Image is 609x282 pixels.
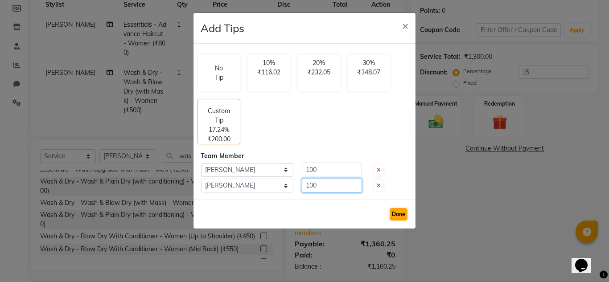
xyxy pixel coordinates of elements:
[402,19,408,32] span: ×
[209,125,230,135] p: 17.24%
[303,58,334,68] p: 20%
[253,58,284,68] p: 10%
[353,58,384,68] p: 30%
[203,106,235,125] p: Custom Tip
[212,64,226,82] p: No Tip
[207,135,230,144] p: ₹200.00
[201,20,244,36] h4: Add Tips
[303,68,334,77] p: ₹232.05
[353,68,384,77] p: ₹348.07
[395,13,416,38] button: Close
[572,246,600,273] iframe: chat widget
[253,68,284,77] p: ₹116.02
[390,208,407,221] button: Done
[201,152,244,160] span: Team Member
